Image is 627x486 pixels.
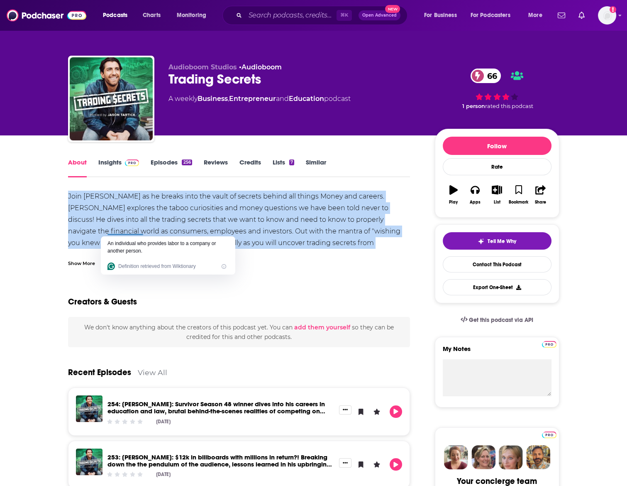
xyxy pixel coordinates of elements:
[542,430,556,438] a: Pro website
[443,345,551,359] label: My Notes
[138,368,167,377] a: View All
[509,200,528,205] div: Bookmark
[443,137,551,155] button: Follow
[182,160,192,165] div: 256
[542,341,556,348] img: Podchaser Pro
[168,94,351,104] div: A weekly podcast
[151,158,192,177] a: Episodes256
[273,158,294,177] a: Lists7
[198,95,228,103] a: Business
[424,10,457,21] span: For Business
[469,317,533,324] span: Get this podcast via API
[204,158,228,177] a: Reviews
[103,10,127,21] span: Podcasts
[68,191,410,284] div: Join [PERSON_NAME] as he breaks into the vault of secrets behind all things Money and careers. [P...
[443,256,551,272] a: Contact This Podcast
[76,395,102,422] img: 254: Kyle Fraser: Survivor Season 48 winner dives into his careers in education and law, brutal b...
[444,445,468,469] img: Sydney Profile
[177,10,206,21] span: Monitoring
[385,5,400,13] span: New
[371,458,383,471] button: Leave a Rating
[106,418,144,425] div: Community Rating: 0 out of 5
[97,9,138,22] button: open menu
[526,445,550,469] img: Jon Profile
[276,95,289,103] span: and
[7,7,86,23] img: Podchaser - Follow, Share and Rate Podcasts
[471,69,501,83] a: 66
[478,238,484,245] img: tell me why sparkle
[362,13,397,17] span: Open Advanced
[443,232,551,250] button: tell me why sparkleTell Me Why
[598,6,616,25] img: User Profile
[554,8,568,22] a: Show notifications dropdown
[529,180,551,210] button: Share
[528,10,542,21] span: More
[471,10,510,21] span: For Podcasters
[494,200,500,205] div: List
[488,238,516,245] span: Tell Me Why
[106,471,144,478] div: Community Rating: 0 out of 5
[390,405,402,418] button: Play
[289,95,324,103] a: Education
[143,10,161,21] span: Charts
[610,6,616,13] svg: Add a profile image
[359,10,400,20] button: Open AdvancedNew
[230,6,415,25] div: Search podcasts, credits, & more...
[464,180,486,210] button: Apps
[68,297,137,307] h2: Creators & Guests
[98,158,139,177] a: InsightsPodchaser Pro
[542,432,556,438] img: Podchaser Pro
[443,180,464,210] button: Play
[107,453,332,475] a: 253: Bobby Bones: $12k in billboards with millions in return?! Breaking down the the pendulum of ...
[598,6,616,25] span: Logged in as jennevievef
[465,9,522,22] button: open menu
[355,405,367,418] button: Bookmark Episode
[339,458,351,467] button: Show More Button
[242,63,282,71] a: Audioboom
[68,158,87,177] a: About
[239,158,261,177] a: Credits
[462,103,485,109] span: 1 person
[245,9,337,22] input: Search podcasts, credits, & more...
[68,367,131,378] a: Recent Episodes
[443,158,551,175] div: Rate
[575,8,588,22] a: Show notifications dropdown
[449,200,458,205] div: Play
[454,310,540,330] a: Get this podcast via API
[339,405,351,415] button: Show More Button
[70,57,153,140] img: Trading Secrets
[418,9,467,22] button: open menu
[371,405,383,418] button: Leave a Rating
[522,9,553,22] button: open menu
[137,9,166,22] a: Charts
[156,419,171,425] div: [DATE]
[306,158,326,177] a: Similar
[355,458,367,471] button: Bookmark Episode
[486,180,507,210] button: List
[156,471,171,477] div: [DATE]
[294,324,350,331] button: add them yourself
[337,10,352,21] span: ⌘ K
[125,160,139,166] img: Podchaser Pro
[479,69,501,83] span: 66
[168,63,237,71] span: Audioboom Studios
[508,180,529,210] button: Bookmark
[598,6,616,25] button: Show profile menu
[485,103,533,109] span: rated this podcast
[76,449,102,475] img: 253: Bobby Bones: $12k in billboards with millions in return?! Breaking down the the pendulum of ...
[229,95,276,103] a: Entrepreneur
[499,445,523,469] img: Jules Profile
[535,200,546,205] div: Share
[107,400,325,422] a: 254: Kyle Fraser: Survivor Season 48 winner dives into his careers in education and law, brutal b...
[228,95,229,103] span: ,
[390,458,402,471] button: Play
[443,279,551,295] button: Export One-Sheet
[542,340,556,348] a: Pro website
[470,200,481,205] div: Apps
[84,324,394,340] span: We don't know anything about the creators of this podcast yet . You can so they can be credited f...
[289,160,294,165] div: 7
